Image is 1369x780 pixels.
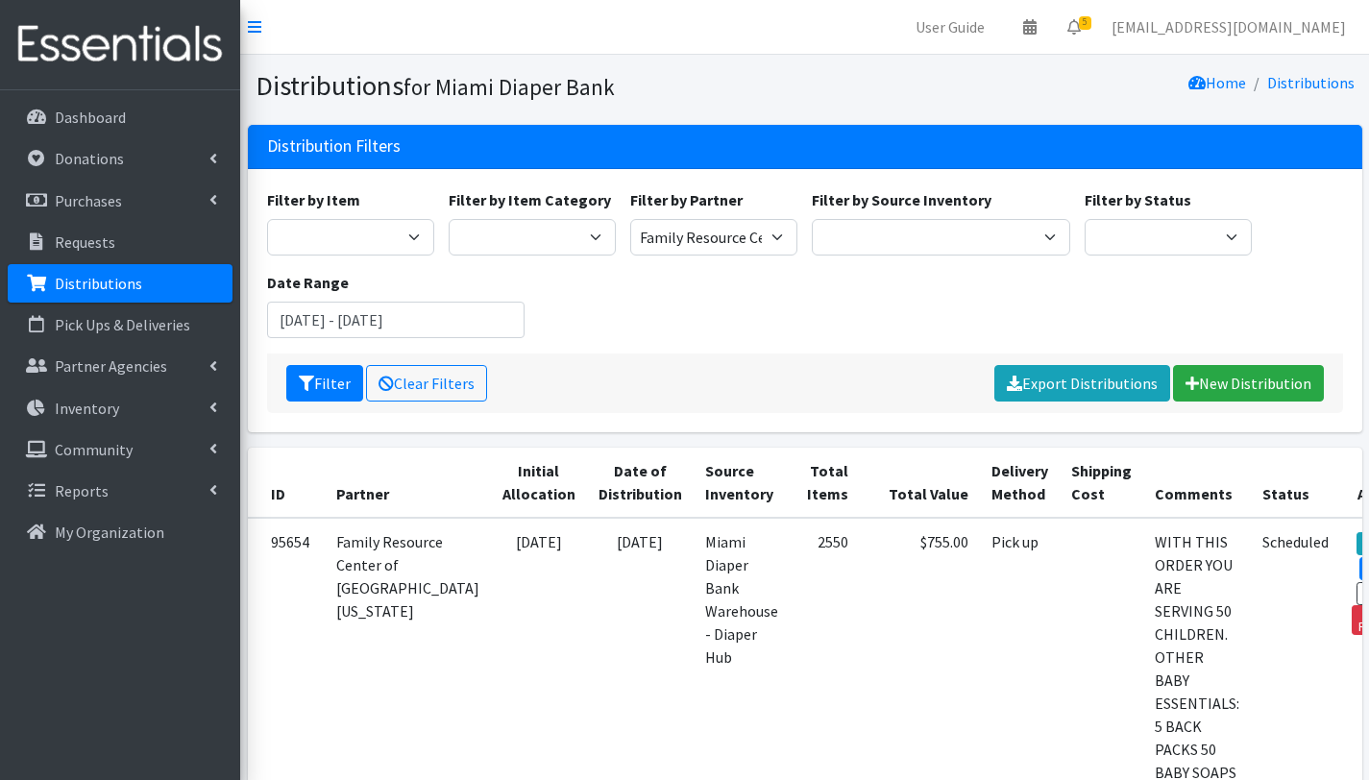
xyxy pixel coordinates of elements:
[1096,8,1361,46] a: [EMAIL_ADDRESS][DOMAIN_NAME]
[8,513,232,551] a: My Organization
[1251,448,1340,518] th: Status
[267,271,349,294] label: Date Range
[8,347,232,385] a: Partner Agencies
[1052,8,1096,46] a: 5
[403,73,615,101] small: for Miami Diaper Bank
[8,12,232,77] img: HumanEssentials
[8,430,232,469] a: Community
[55,191,122,210] p: Purchases
[1143,448,1251,518] th: Comments
[55,399,119,418] p: Inventory
[8,182,232,220] a: Purchases
[1173,365,1324,402] a: New Distribution
[267,136,401,157] h3: Distribution Filters
[55,149,124,168] p: Donations
[8,472,232,510] a: Reports
[325,448,491,518] th: Partner
[860,448,980,518] th: Total Value
[812,188,991,211] label: Filter by Source Inventory
[267,188,360,211] label: Filter by Item
[55,481,109,500] p: Reports
[55,274,142,293] p: Distributions
[55,440,133,459] p: Community
[55,232,115,252] p: Requests
[1267,73,1355,92] a: Distributions
[55,523,164,542] p: My Organization
[8,139,232,178] a: Donations
[8,389,232,427] a: Inventory
[980,448,1060,518] th: Delivery Method
[900,8,1000,46] a: User Guide
[55,356,167,376] p: Partner Agencies
[267,302,526,338] input: January 1, 2011 - December 31, 2011
[694,448,790,518] th: Source Inventory
[55,315,190,334] p: Pick Ups & Deliveries
[8,264,232,303] a: Distributions
[1079,16,1091,30] span: 5
[790,448,860,518] th: Total Items
[8,305,232,344] a: Pick Ups & Deliveries
[630,188,743,211] label: Filter by Partner
[8,223,232,261] a: Requests
[366,365,487,402] a: Clear Filters
[449,188,611,211] label: Filter by Item Category
[248,448,325,518] th: ID
[1085,188,1191,211] label: Filter by Status
[55,108,126,127] p: Dashboard
[256,69,798,103] h1: Distributions
[491,448,587,518] th: Initial Allocation
[1188,73,1246,92] a: Home
[8,98,232,136] a: Dashboard
[1060,448,1143,518] th: Shipping Cost
[286,365,363,402] button: Filter
[994,365,1170,402] a: Export Distributions
[587,448,694,518] th: Date of Distribution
